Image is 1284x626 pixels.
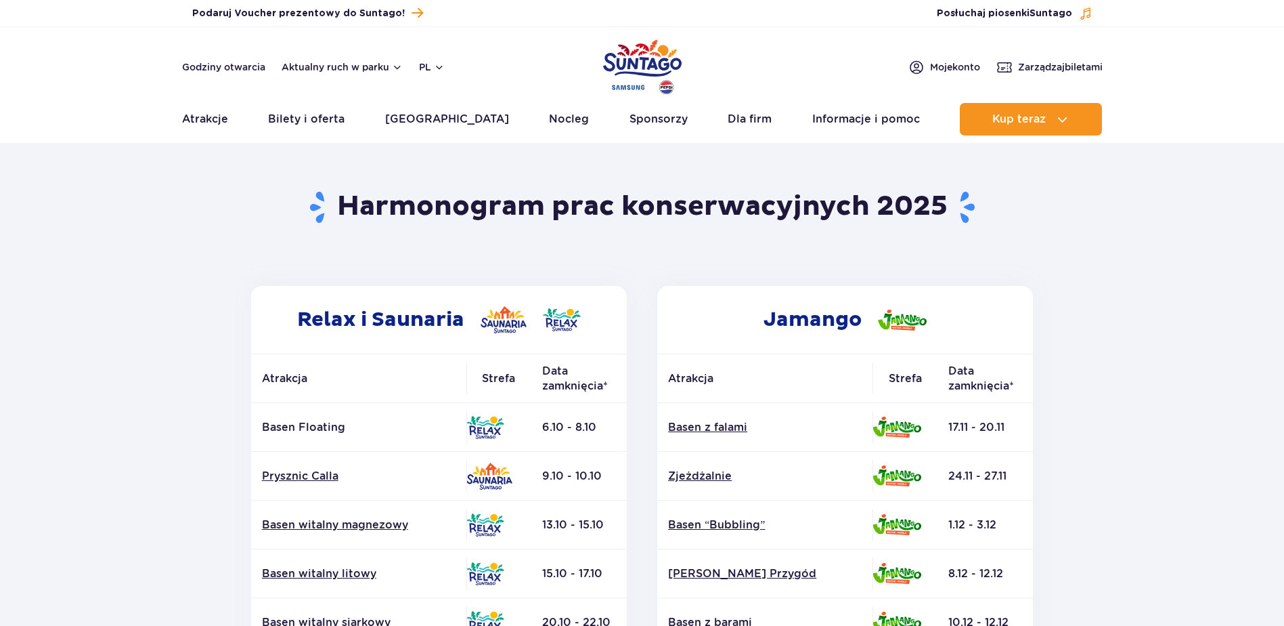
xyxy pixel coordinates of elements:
a: Zarządzajbiletami [996,59,1103,75]
a: Mojekonto [908,59,980,75]
a: [PERSON_NAME] Przygód [668,566,862,581]
img: Jamango [872,465,921,486]
a: Basen witalny litowy [262,566,456,581]
img: Jamango [872,563,921,584]
td: 24.11 - 27.11 [937,452,1033,501]
img: Relax [466,416,504,439]
a: Godziny otwarcia [182,60,265,74]
a: [GEOGRAPHIC_DATA] [385,103,509,135]
a: Nocleg [549,103,589,135]
a: Zjeżdżalnie [668,469,862,484]
p: Basen Floating [262,420,456,435]
h2: Relax i Saunaria [251,286,627,354]
img: Jamango [878,310,927,331]
th: Strefa [466,354,531,403]
td: 1.12 - 3.12 [937,501,1033,549]
img: Saunaria [481,306,527,333]
a: Informacje i pomoc [812,103,920,135]
h2: Jamango [657,286,1033,354]
a: Basen “Bubbling” [668,518,862,533]
a: Park of Poland [603,34,682,96]
a: Basen witalny magnezowy [262,518,456,533]
th: Atrakcja [251,354,466,403]
h1: Harmonogram prac konserwacyjnych 2025 [246,190,1038,225]
img: Relax [466,562,504,585]
td: 8.12 - 12.12 [937,549,1033,598]
th: Strefa [872,354,937,403]
td: 6.10 - 8.10 [531,403,627,452]
span: Posłuchaj piosenki [937,7,1072,20]
th: Data zamknięcia* [937,354,1033,403]
a: Sponsorzy [629,103,688,135]
span: Podaruj Voucher prezentowy do Suntago! [192,7,405,20]
button: Kup teraz [960,103,1102,135]
img: Saunaria [466,463,512,490]
button: Posłuchaj piosenkiSuntago [937,7,1092,20]
img: Relax [466,514,504,537]
button: Aktualny ruch w parku [282,62,403,72]
td: 9.10 - 10.10 [531,452,627,501]
a: Dla firm [728,103,772,135]
img: Relax [543,308,581,331]
img: Jamango [872,417,921,438]
span: Kup teraz [992,113,1046,125]
a: Podaruj Voucher prezentowy do Suntago! [192,4,423,22]
a: Bilety i oferta [268,103,345,135]
th: Atrakcja [657,354,872,403]
td: 15.10 - 17.10 [531,549,627,598]
button: pl [419,60,445,74]
span: Suntago [1030,9,1072,18]
span: Moje konto [930,60,980,74]
a: Atrakcje [182,103,228,135]
td: 13.10 - 15.10 [531,501,627,549]
span: Zarządzaj biletami [1018,60,1103,74]
a: Prysznic Calla [262,469,456,484]
a: Basen z falami [668,420,862,435]
th: Data zamknięcia* [531,354,627,403]
td: 17.11 - 20.11 [937,403,1033,452]
img: Jamango [872,514,921,535]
